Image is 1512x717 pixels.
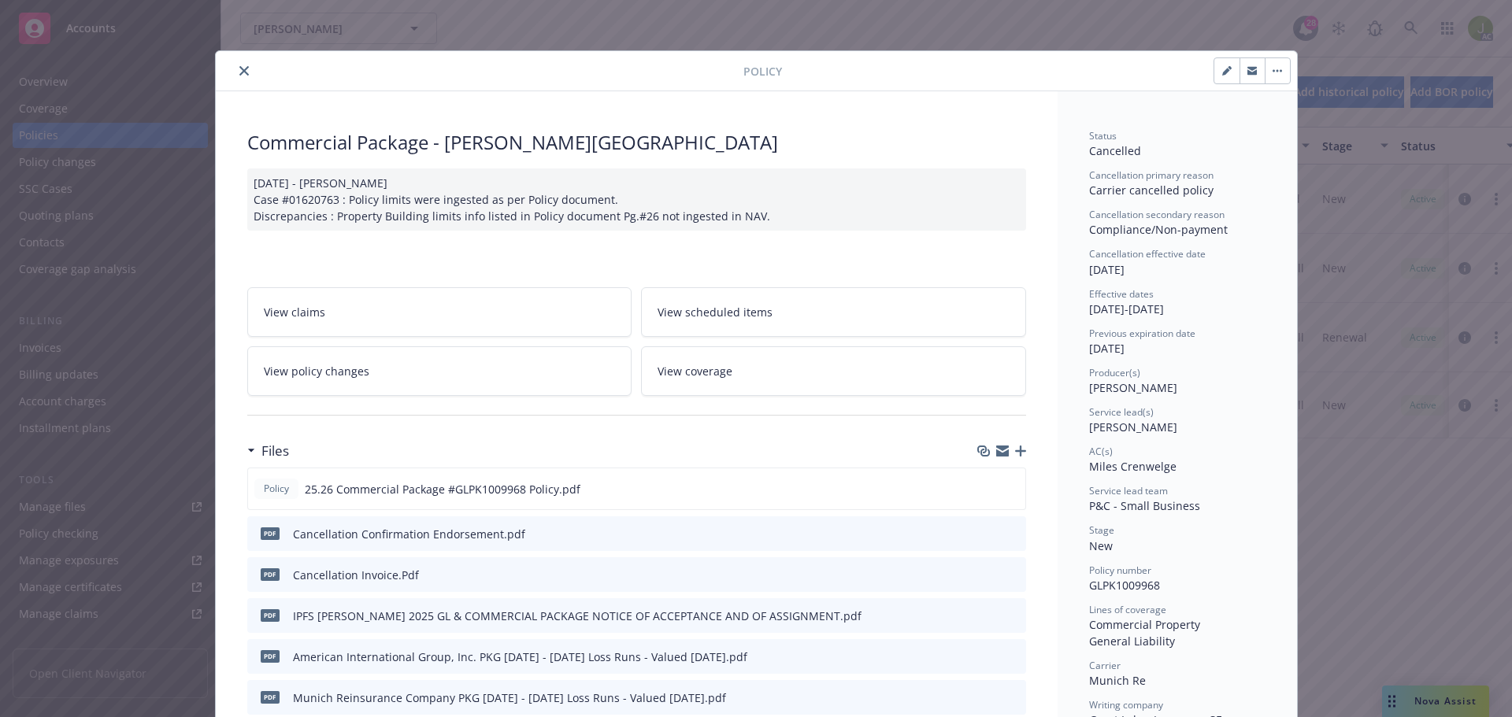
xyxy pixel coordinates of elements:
[1089,366,1140,379] span: Producer(s)
[743,63,782,79] span: Policy
[1089,538,1113,553] span: New
[1089,341,1125,356] span: [DATE]
[658,363,732,379] span: View coverage
[1089,247,1206,261] span: Cancellation effective date
[293,608,862,624] div: IPFS [PERSON_NAME] 2025 GL & COMMERCIAL PACKAGE NOTICE OF ACCEPTANCE AND OF ASSIGNMENT.pdf
[1089,633,1266,649] div: General Liability
[247,168,1026,231] div: [DATE] - [PERSON_NAME] Case #01620763 : Policy limits were ingested as per Policy document. Discr...
[1089,168,1214,182] span: Cancellation primary reason
[1006,689,1020,706] button: preview file
[1006,567,1020,583] button: preview file
[261,527,280,539] span: pdf
[1089,523,1114,537] span: Stage
[1089,673,1146,688] span: Munich Re
[261,609,280,621] span: pdf
[247,346,632,396] a: View policy changes
[658,304,773,320] span: View scheduled items
[247,287,632,337] a: View claims
[235,61,254,80] button: close
[264,363,369,379] span: View policy changes
[1089,287,1154,301] span: Effective dates
[641,346,1026,396] a: View coverage
[264,304,325,320] span: View claims
[980,649,993,665] button: download file
[1089,327,1195,340] span: Previous expiration date
[1089,564,1151,577] span: Policy number
[1089,498,1200,513] span: P&C - Small Business
[305,481,580,497] span: 25.26 Commercial Package #GLPK1009968 Policy.pdf
[1006,526,1020,542] button: preview file
[1089,380,1177,395] span: [PERSON_NAME]
[1089,262,1125,277] span: [DATE]
[293,567,419,583] div: Cancellation Invoice.Pdf
[980,608,993,624] button: download file
[1089,445,1113,458] span: AC(s)
[1089,578,1160,593] span: GLPK1009968
[1006,649,1020,665] button: preview file
[261,482,292,496] span: Policy
[980,481,992,497] button: download file
[980,689,993,706] button: download file
[261,691,280,703] span: pdf
[641,287,1026,337] a: View scheduled items
[980,526,993,542] button: download file
[1089,616,1266,633] div: Commercial Property
[293,689,726,706] div: Munich Reinsurance Company PKG [DATE] - [DATE] Loss Runs - Valued [DATE].pdf
[1089,183,1214,198] span: Carrier cancelled policy
[1089,659,1121,672] span: Carrier
[1089,405,1154,419] span: Service lead(s)
[1089,698,1163,711] span: Writing company
[247,129,1026,156] div: Commercial Package - [PERSON_NAME][GEOGRAPHIC_DATA]
[1006,608,1020,624] button: preview file
[293,649,747,665] div: American International Group, Inc. PKG [DATE] - [DATE] Loss Runs - Valued [DATE].pdf
[261,568,280,580] span: Pdf
[1089,222,1228,237] span: Compliance/Non-payment
[247,441,289,461] div: Files
[1089,287,1266,317] div: [DATE] - [DATE]
[1089,603,1166,616] span: Lines of coverage
[261,650,280,662] span: pdf
[980,567,993,583] button: download file
[261,441,289,461] h3: Files
[1089,143,1141,158] span: Cancelled
[293,526,525,542] div: Cancellation Confirmation Endorsement.pdf
[1089,459,1177,474] span: Miles Crenwelge
[1089,419,1177,434] span: [PERSON_NAME]
[1089,208,1225,221] span: Cancellation secondary reason
[1089,129,1117,142] span: Status
[1089,484,1168,497] span: Service lead team
[1005,481,1019,497] button: preview file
